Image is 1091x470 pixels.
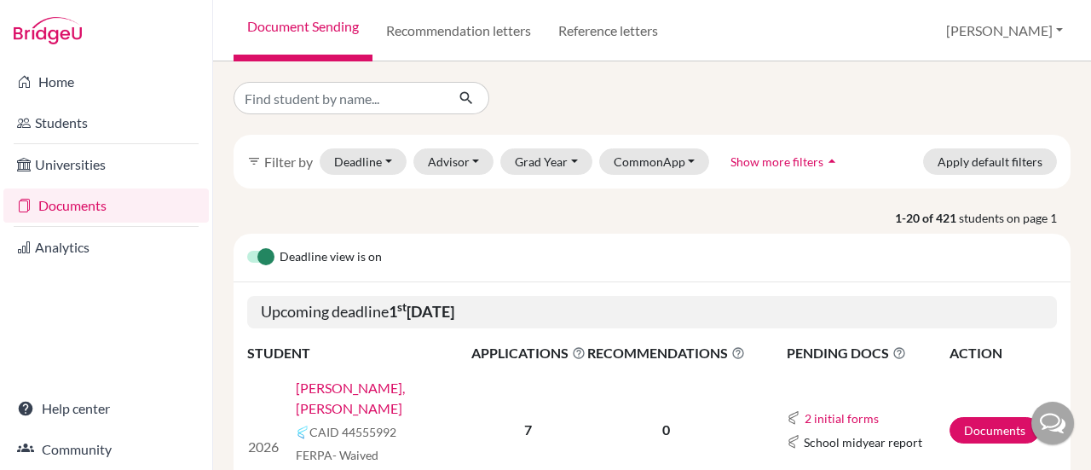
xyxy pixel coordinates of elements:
[524,421,532,438] b: 7
[38,12,73,27] span: Help
[247,154,261,168] i: filter_list
[296,378,482,419] a: [PERSON_NAME], [PERSON_NAME]
[787,435,800,449] img: Common App logo
[3,230,209,264] a: Analytics
[823,153,840,170] i: arrow_drop_up
[500,148,592,175] button: Grad Year
[587,420,745,440] p: 0
[413,148,494,175] button: Advisor
[3,189,209,223] a: Documents
[247,342,470,364] th: STUDENT
[397,300,407,314] sup: st
[950,417,1040,444] a: Documents
[787,411,800,425] img: Common App logo
[895,209,959,227] strong: 1-20 of 421
[296,426,309,439] img: Common App logo
[949,342,1057,364] th: ACTION
[247,296,1057,328] h5: Upcoming deadline
[3,65,209,99] a: Home
[923,148,1057,175] button: Apply default filters
[804,409,880,428] button: 2 initial forms
[804,433,922,451] span: School midyear report
[320,148,407,175] button: Deadline
[959,209,1071,227] span: students on page 1
[248,403,282,437] img: Senger Moreno, Ana
[716,148,855,175] button: Show more filtersarrow_drop_up
[3,106,209,140] a: Students
[332,448,378,462] span: - Waived
[3,432,209,467] a: Community
[787,343,948,363] span: PENDING DOCS
[248,437,282,457] p: 2026
[309,423,396,441] span: CAID 44555992
[14,17,82,44] img: Bridge-U
[938,15,1071,47] button: [PERSON_NAME]
[3,392,209,426] a: Help center
[264,154,313,170] span: Filter by
[587,343,745,363] span: RECOMMENDATIONS
[280,247,382,268] span: Deadline view is on
[296,446,378,464] span: FERPA
[599,148,710,175] button: CommonApp
[3,148,209,182] a: Universities
[234,82,445,114] input: Find student by name...
[730,154,823,169] span: Show more filters
[389,302,454,321] b: 1 [DATE]
[471,343,586,363] span: APPLICATIONS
